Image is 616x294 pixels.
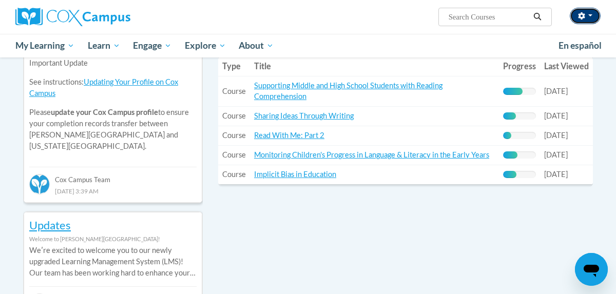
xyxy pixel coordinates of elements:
div: Progress, % [503,112,516,120]
div: Progress, % [503,151,517,159]
div: Progress, % [503,88,523,95]
a: Read With Me: Part 2 [254,131,324,140]
span: Engage [133,40,171,52]
a: Learn [81,34,127,57]
span: En español [559,40,602,51]
iframe: Button to launch messaging window [575,253,608,286]
a: About [233,34,281,57]
a: Implicit Bias in Education [254,170,336,179]
div: [DATE] 3:39 AM [29,185,197,197]
a: Updating Your Profile on Cox Campus [29,77,178,97]
a: Explore [178,34,233,57]
a: Cox Campus [15,8,200,26]
button: Search [530,11,545,23]
span: [DATE] [544,131,568,140]
a: Sharing Ideas Through Writing [254,111,354,120]
div: Welcome to [PERSON_NAME][GEOGRAPHIC_DATA]! [29,233,197,245]
img: Cox Campus [15,8,130,26]
div: Main menu [8,34,608,57]
a: Updates [29,218,71,232]
div: Please to ensure your completion records transfer between [PERSON_NAME][GEOGRAPHIC_DATA] and [US_... [29,39,197,160]
span: My Learning [15,40,74,52]
th: Title [250,56,499,76]
p: [US_STATE] Literacy Academy Integration Important Update [29,46,197,69]
a: Monitoring Children's Progress in Language & Literacy in the Early Years [254,150,489,159]
div: Progress, % [503,132,511,139]
th: Progress [499,56,540,76]
span: Course [222,131,246,140]
button: Account Settings [570,8,601,24]
a: Supporting Middle and High School Students with Reading Comprehension [254,81,442,101]
th: Type [218,56,250,76]
a: Engage [126,34,178,57]
span: Learn [88,40,120,52]
b: update your Cox Campus profile [51,108,158,116]
span: Course [222,111,246,120]
span: [DATE] [544,111,568,120]
div: Cox Campus Team [29,167,197,185]
span: [DATE] [544,150,568,159]
a: En español [552,35,608,56]
span: Course [222,170,246,179]
span: Course [222,150,246,159]
span: [DATE] [544,87,568,95]
div: Progress, % [503,171,516,178]
span: Explore [185,40,226,52]
p: Weʹre excited to welcome you to our newly upgraded Learning Management System (LMS)! Our team has... [29,245,197,279]
span: [DATE] [544,170,568,179]
p: See instructions: [29,76,197,99]
input: Search Courses [448,11,530,23]
img: Cox Campus Team [29,174,50,194]
th: Last Viewed [540,56,593,76]
span: About [239,40,274,52]
a: My Learning [9,34,81,57]
span: Course [222,87,246,95]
